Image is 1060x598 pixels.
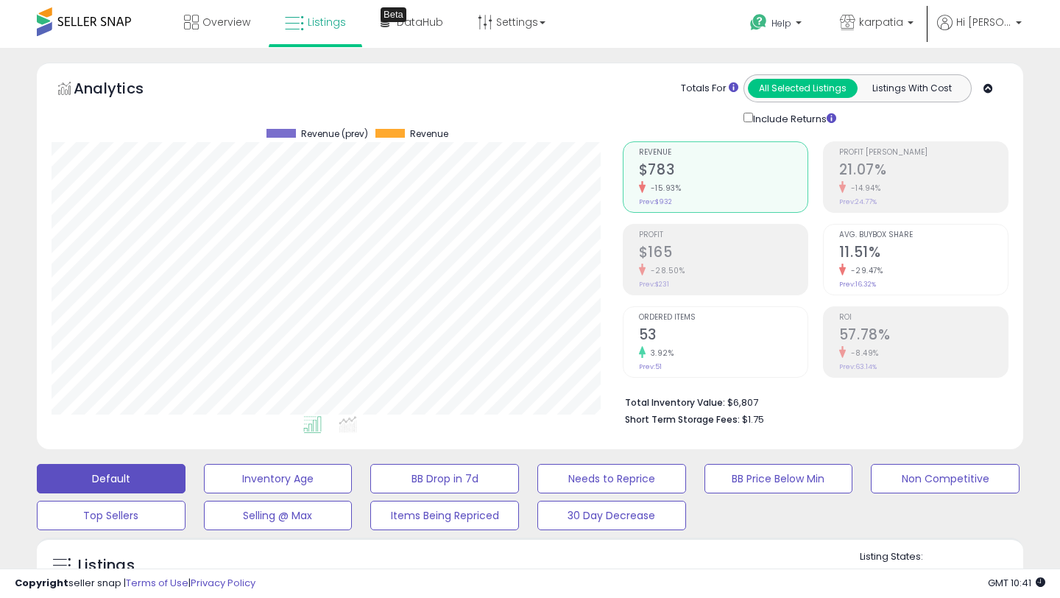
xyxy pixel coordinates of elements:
b: Short Term Storage Fees: [625,413,740,426]
li: $6,807 [625,393,997,410]
small: 3.92% [646,348,674,359]
button: Inventory Age [204,464,353,493]
span: DataHub [397,15,443,29]
button: Needs to Reprice [537,464,686,493]
small: -8.49% [846,348,879,359]
small: Prev: $231 [639,280,669,289]
span: Revenue [639,149,808,157]
span: Overview [202,15,250,29]
b: Total Inventory Value: [625,396,725,409]
button: Top Sellers [37,501,185,530]
div: Include Returns [732,110,854,127]
small: Prev: $932 [639,197,672,206]
h2: 11.51% [839,244,1008,264]
a: Privacy Policy [191,576,255,590]
i: Get Help [749,13,768,32]
a: Terms of Use [126,576,188,590]
strong: Copyright [15,576,68,590]
span: Profit [639,231,808,239]
span: $1.75 [742,412,764,426]
h2: 57.78% [839,326,1008,346]
h2: 21.07% [839,161,1008,181]
h2: $165 [639,244,808,264]
button: BB Drop in 7d [370,464,519,493]
div: seller snap | | [15,577,255,591]
a: Hi [PERSON_NAME] [937,15,1022,48]
h5: Analytics [74,78,172,102]
small: Prev: 16.32% [839,280,876,289]
small: Prev: 63.14% [839,362,877,371]
small: -29.47% [846,265,883,276]
span: Hi [PERSON_NAME] [956,15,1011,29]
button: Default [37,464,185,493]
span: Revenue [410,129,448,139]
span: Help [771,17,791,29]
span: 2025-09-8 10:41 GMT [988,576,1045,590]
button: Non Competitive [871,464,1020,493]
div: Tooltip anchor [381,7,406,22]
button: BB Price Below Min [704,464,853,493]
span: Listings [308,15,346,29]
button: Selling @ Max [204,501,353,530]
span: Avg. Buybox Share [839,231,1008,239]
p: Listing States: [860,550,1024,564]
label: Deactivated [955,567,1011,580]
button: 30 Day Decrease [537,501,686,530]
h2: 53 [639,326,808,346]
small: Prev: 24.77% [839,197,877,206]
small: -15.93% [646,183,682,194]
label: Active [873,567,900,580]
span: Revenue (prev) [301,129,368,139]
small: -14.94% [846,183,881,194]
span: Profit [PERSON_NAME] [839,149,1008,157]
span: Ordered Items [639,314,808,322]
span: karpatia [859,15,903,29]
button: Items Being Repriced [370,501,519,530]
span: ROI [839,314,1008,322]
small: -28.50% [646,265,685,276]
h5: Listings [78,555,135,576]
small: Prev: 51 [639,362,662,371]
h2: $783 [639,161,808,181]
button: Listings With Cost [857,79,967,98]
div: Totals For [681,82,738,96]
button: All Selected Listings [748,79,858,98]
a: Help [738,2,816,48]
